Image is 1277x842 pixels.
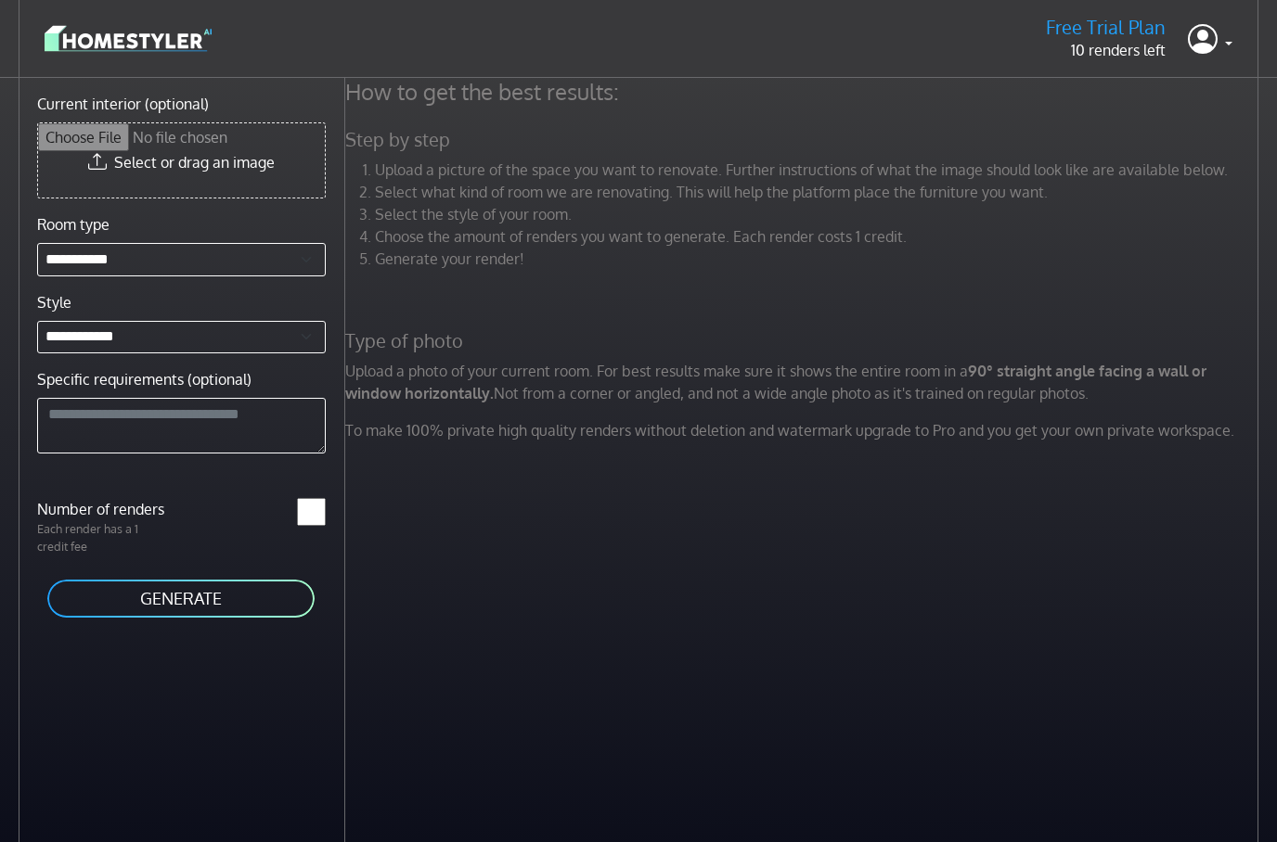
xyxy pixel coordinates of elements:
p: 10 renders left [1046,39,1166,61]
li: Select the style of your room. [375,203,1263,225]
button: GENERATE [45,578,316,619]
p: Each render has a 1 credit fee [26,520,181,555]
h5: Type of photo [334,329,1274,352]
label: Current interior (optional) [37,93,209,115]
li: Upload a picture of the space you want to renovate. Further instructions of what the image should... [375,159,1263,181]
label: Specific requirements (optional) [37,368,252,390]
label: Room type [37,213,110,236]
p: To make 100% private high quality renders without deletion and watermark upgrade to Pro and you g... [334,419,1274,441]
img: logo-3de290ba35641baa71223ecac5eacb59cb85b4c7fdf211dc9aaecaaee71ea2f8.svg [45,22,212,55]
p: Upload a photo of your current room. For best results make sure it shows the entire room in a Not... [334,360,1274,404]
h5: Free Trial Plan [1046,16,1166,39]
li: Generate your render! [375,248,1263,270]
h4: How to get the best results: [334,78,1274,106]
h5: Step by step [334,128,1274,151]
li: Select what kind of room we are renovating. This will help the platform place the furniture you w... [375,181,1263,203]
label: Style [37,291,71,313]
strong: 90° straight angle facing a wall or window horizontally. [345,362,1206,402]
li: Choose the amount of renders you want to generate. Each render costs 1 credit. [375,225,1263,248]
label: Number of renders [26,498,181,520]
